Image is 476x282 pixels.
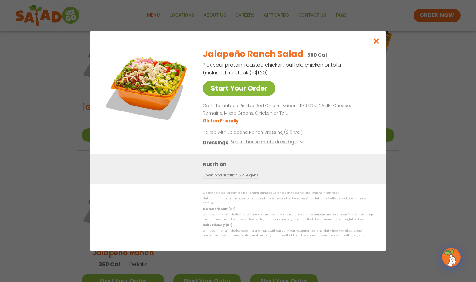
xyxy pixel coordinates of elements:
p: While our menu includes foods that are made without dairy, our restaurants are not dairy free. We... [203,228,374,238]
h3: Nutrition [203,160,377,168]
h2: Jalapeño Ranch Salad [203,48,303,61]
h3: Dressings [203,139,228,146]
button: Close modal [366,31,386,51]
p: Pick your protein: roasted chicken, buffalo chicken or tofu (included) or steak (+$1.20) [203,61,342,76]
p: Corn, Tomatoes, Pickled Red Onions, Bacon, [PERSON_NAME] Cheese, Romaine, Mixed Greens, Chicken o... [203,102,372,117]
strong: Gluten Friendly (GF) [203,207,235,211]
img: Featured product photo for Jalapeño Ranch Salad [104,43,190,130]
p: While our menu includes ingredients that are made without gluten, our restaurants are not gluten ... [203,212,374,222]
a: Download Nutrition & Allergens [203,172,258,178]
p: Paired with Jalapeño Ranch Dressing (210 Cal) [203,129,317,136]
strong: Dairy Friendly (DF) [203,223,232,227]
p: We are not an allergen free facility and cannot guarantee the absence of allergens in our foods. [203,191,374,195]
img: wpChatIcon [443,249,460,266]
a: Start Your Order [203,81,275,96]
p: Nutrition information is based on our standard recipes and portion sizes. Click Nutrition & Aller... [203,196,374,206]
p: 360 Cal [307,51,327,59]
button: See all house made dressings [230,139,305,146]
li: Gluten Friendly [203,118,240,124]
